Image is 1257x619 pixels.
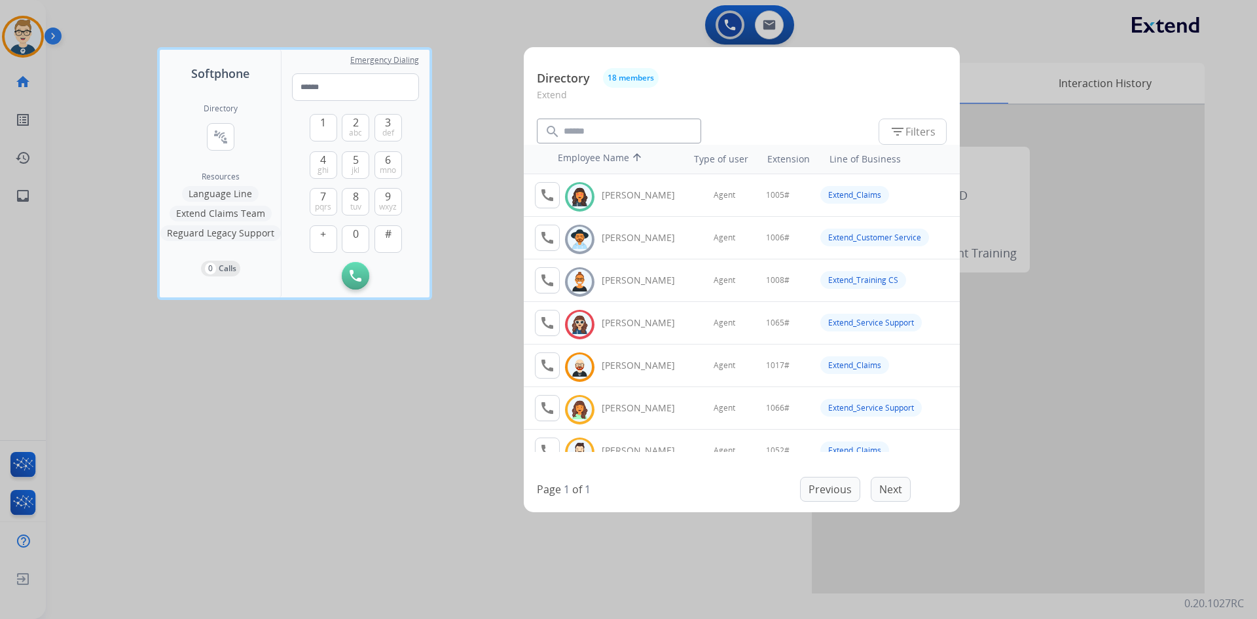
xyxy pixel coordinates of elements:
h2: Directory [204,103,238,114]
mat-icon: arrow_upward [629,151,645,167]
span: mno [380,165,396,176]
span: jkl [352,165,359,176]
th: Line of Business [823,146,953,172]
mat-icon: call [539,187,555,203]
span: Agent [714,360,735,371]
p: Calls [219,263,236,274]
mat-icon: call [539,315,555,331]
span: 1065# [766,318,790,328]
span: 1052# [766,445,790,456]
th: Extension [761,146,816,172]
span: 3 [385,115,391,130]
mat-icon: call [539,230,555,246]
button: + [310,225,337,253]
div: Extend_Service Support [820,314,922,331]
span: wxyz [379,202,397,212]
div: Extend_Training CS [820,271,906,289]
span: 0 [353,226,359,242]
div: [PERSON_NAME] [602,231,689,244]
div: [PERSON_NAME] [602,444,689,457]
button: 0 [342,225,369,253]
span: 2 [353,115,359,130]
div: Extend_Service Support [820,399,922,417]
div: Extend_Claims [820,356,889,374]
span: # [385,226,392,242]
span: abc [349,128,362,138]
button: # [374,225,402,253]
button: 0Calls [201,261,240,276]
mat-icon: call [539,272,555,288]
img: avatar [570,400,589,420]
mat-icon: call [539,400,555,416]
th: Type of user [676,146,755,172]
span: 1 [320,115,326,130]
div: Extend_Claims [820,441,889,459]
mat-icon: filter_list [890,124,905,140]
button: Filters [879,119,947,145]
span: ghi [318,165,329,176]
img: call-button [350,270,361,282]
span: 6 [385,152,391,168]
img: avatar [570,229,589,250]
span: 1005# [766,190,790,200]
span: Agent [714,233,735,243]
button: 18 members [603,68,659,88]
button: 7pqrs [310,188,337,216]
mat-icon: search [545,124,560,140]
span: Agent [714,190,735,200]
img: avatar [570,187,589,207]
span: Agent [714,318,735,328]
p: Extend [537,88,947,112]
p: of [572,481,582,497]
div: [PERSON_NAME] [602,274,689,287]
button: Extend Claims Team [170,206,272,221]
p: Page [537,481,561,497]
span: 4 [320,152,326,168]
button: Reguard Legacy Support [160,225,281,241]
span: pqrs [315,202,331,212]
span: 8 [353,189,359,204]
span: Softphone [191,64,249,83]
img: avatar [570,272,589,292]
span: 1008# [766,275,790,286]
button: 4ghi [310,151,337,179]
button: 1 [310,114,337,141]
button: 2abc [342,114,369,141]
p: Directory [537,69,590,87]
button: 3def [374,114,402,141]
span: + [320,226,326,242]
div: [PERSON_NAME] [602,359,689,372]
span: def [382,128,394,138]
span: Filters [890,124,936,140]
span: Resources [202,172,240,182]
div: [PERSON_NAME] [602,316,689,329]
span: 1017# [766,360,790,371]
div: [PERSON_NAME] [602,402,689,415]
th: Employee Name [551,145,669,174]
span: Agent [714,403,735,413]
button: 5jkl [342,151,369,179]
div: Extend_Claims [820,186,889,204]
button: Language Line [182,186,259,202]
img: avatar [570,357,589,377]
mat-icon: call [539,358,555,373]
span: tuv [350,202,361,212]
p: 0 [205,263,216,274]
div: Extend_Customer Service [820,229,929,246]
span: 7 [320,189,326,204]
button: 9wxyz [374,188,402,216]
span: Agent [714,275,735,286]
span: Agent [714,445,735,456]
span: 5 [353,152,359,168]
button: 6mno [374,151,402,179]
div: [PERSON_NAME] [602,189,689,202]
mat-icon: call [539,443,555,459]
p: 0.20.1027RC [1184,595,1244,611]
span: 1066# [766,403,790,413]
img: avatar [570,314,589,335]
img: avatar [570,442,589,462]
mat-icon: connect_without_contact [213,129,228,145]
button: 8tuv [342,188,369,216]
span: 1006# [766,233,790,243]
span: 9 [385,189,391,204]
